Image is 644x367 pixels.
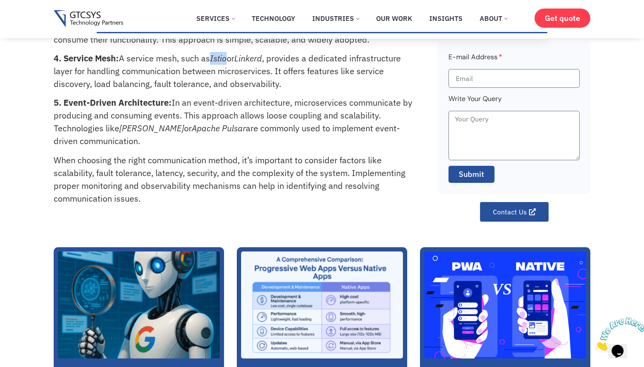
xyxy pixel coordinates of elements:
[3,3,56,37] img: Chat attention grabber
[54,10,123,28] img: Gtcsys logo
[397,36,541,53] a: Manufacturing
[119,122,184,134] em: [PERSON_NAME]
[54,97,172,108] strong: 5. Event-Driven Architecture:
[54,154,419,205] p: When choosing the right communication method, it’s important to consider factors like scalability...
[210,52,227,64] em: Istio
[448,93,502,111] label: Write Your Query
[245,9,302,28] a: Technology
[591,314,644,354] iframe: chat widget
[423,9,469,28] a: Insights
[424,251,586,358] a: Progressive Web Apps vs. Native Apps
[448,52,502,69] label: E-mail Address
[54,52,419,90] p: A service mesh, such as or , provides a dedicated infrastructure layer for handling communication...
[448,52,580,188] form: Faq Form
[545,14,580,23] span: Get quote
[252,36,396,53] a: Media and Entertainment
[54,52,119,64] strong: 4. Service Mesh:
[473,9,514,28] a: About
[190,9,241,28] a: Services
[459,169,484,180] span: Submit
[107,36,252,53] a: Education
[234,52,262,64] em: Linkerd
[306,9,365,28] a: Industries
[192,122,246,134] em: Apache Pulsar
[493,208,527,215] span: Contact Us
[370,9,419,28] a: Our Work
[240,250,403,359] img: A Comprehensive Comparison
[54,96,419,147] p: In an event-driven architecture, microservices communicate by producing and consuming events. Thi...
[241,251,403,358] a: A Comprehensive Comparison
[448,69,580,88] input: Email
[448,166,494,183] button: Submit
[480,202,549,222] a: Contact Us
[535,9,590,28] a: Get quote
